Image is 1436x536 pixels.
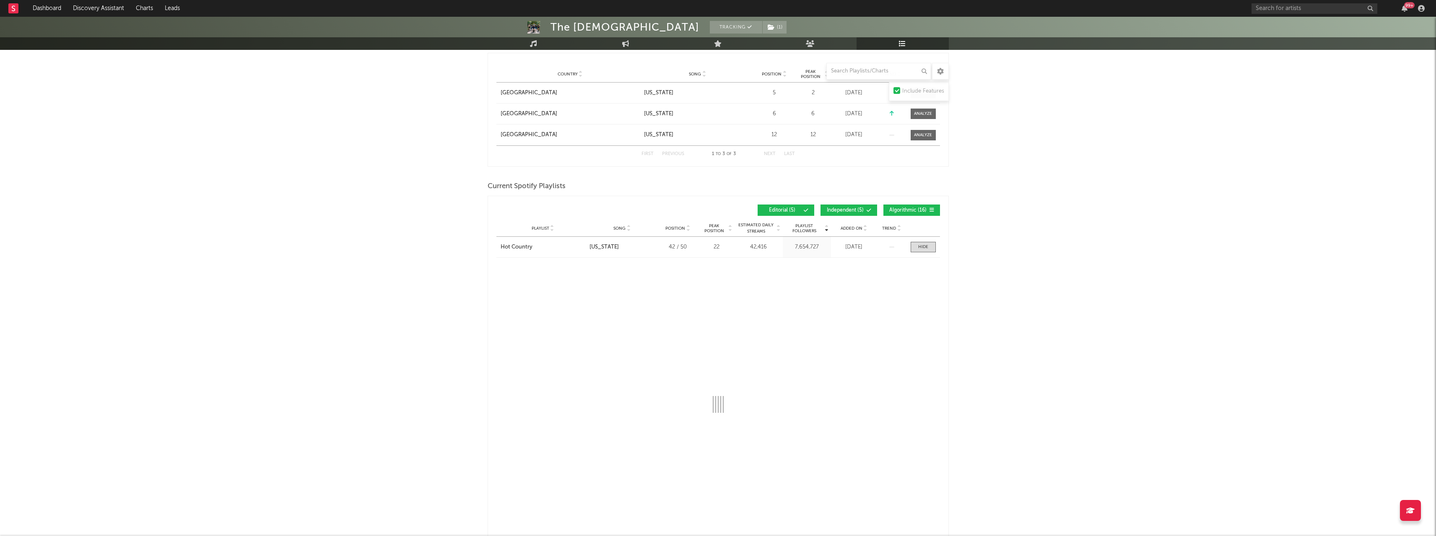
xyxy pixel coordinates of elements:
[1404,2,1415,8] div: 99 +
[797,89,829,97] div: 2
[710,21,762,34] button: Tracking
[589,243,619,251] div: [US_STATE]
[764,152,776,156] button: Next
[883,205,940,216] button: Algorithmic(16)
[1402,5,1407,12] button: 99+
[501,131,640,139] a: [GEOGRAPHIC_DATA]
[501,243,532,251] div: Hot Country
[501,89,557,97] div: [GEOGRAPHIC_DATA]
[501,110,640,118] a: [GEOGRAPHIC_DATA]
[644,131,751,139] a: [US_STATE]
[758,205,814,216] button: Editorial(5)
[501,131,557,139] div: [GEOGRAPHIC_DATA]
[613,226,626,231] span: Song
[785,223,824,233] span: Playlist Followers
[882,226,896,231] span: Trend
[833,89,875,97] div: [DATE]
[737,243,781,251] div: 42,416
[644,89,673,97] div: [US_STATE]
[727,152,732,156] span: of
[501,243,585,251] a: Hot Country
[488,181,566,192] span: Current Spotify Playlists
[821,205,877,216] button: Independent(5)
[763,21,787,34] button: (1)
[756,131,793,139] div: 12
[644,110,673,118] div: [US_STATE]
[1252,3,1377,14] input: Search for artists
[716,152,721,156] span: to
[902,86,944,96] div: Include Features
[665,226,685,231] span: Position
[558,72,578,77] span: Country
[756,89,793,97] div: 5
[701,243,732,251] div: 22
[644,131,673,139] div: [US_STATE]
[501,110,557,118] div: [GEOGRAPHIC_DATA]
[784,152,795,156] button: Last
[689,72,701,77] span: Song
[659,243,697,251] div: 42 / 50
[797,131,829,139] div: 12
[644,89,751,97] a: [US_STATE]
[833,243,875,251] div: [DATE]
[701,223,727,233] span: Peak Position
[826,63,931,80] input: Search Playlists/Charts
[737,222,776,235] span: Estimated Daily Streams
[644,110,751,118] a: [US_STATE]
[797,69,824,79] span: Peak Position
[756,110,793,118] div: 6
[889,208,927,213] span: Algorithmic ( 16 )
[662,152,684,156] button: Previous
[762,72,782,77] span: Position
[551,21,699,34] div: The [DEMOGRAPHIC_DATA]
[833,131,875,139] div: [DATE]
[701,149,747,159] div: 1 3 3
[841,226,862,231] span: Added On
[785,243,829,251] div: 7,654,727
[762,21,787,34] span: ( 1 )
[797,110,829,118] div: 6
[532,226,549,231] span: Playlist
[833,110,875,118] div: [DATE]
[501,89,640,97] a: [GEOGRAPHIC_DATA]
[826,208,865,213] span: Independent ( 5 )
[641,152,654,156] button: First
[763,208,802,213] span: Editorial ( 5 )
